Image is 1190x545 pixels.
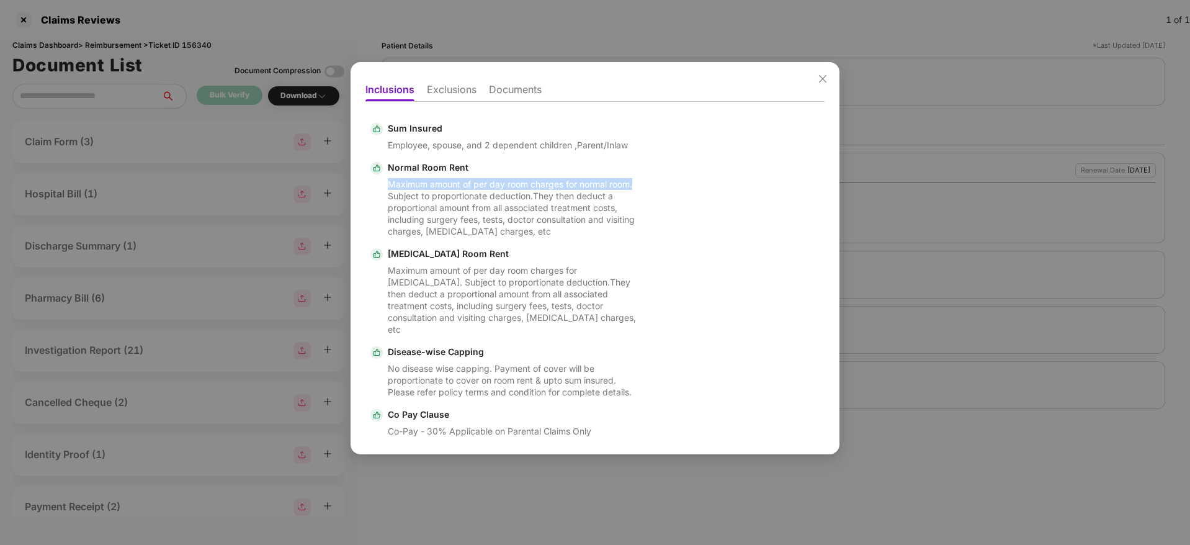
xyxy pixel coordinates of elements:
div: Co Pay Clause [388,408,591,420]
img: svg+xml;base64,PHN2ZyB4bWxucz0iaHR0cDovL3d3dy53My5vcmcvMjAwMC9zdmciIHdpZHRoPSIyNCIgaGVpZ2h0PSIyNC... [370,248,383,261]
div: Maximum amount of per day room charges for normal room. Subject to proportionate deduction.They t... [388,178,641,237]
li: Exclusions [427,83,476,101]
div: Sum Insured [388,122,628,134]
div: Co-Pay - 30% Applicable on Parental Claims Only [388,425,591,437]
div: Maximum amount of per day room charges for [MEDICAL_DATA]. Subject to proportionate deduction.The... [388,264,641,335]
div: Employee, spouse, and 2 dependent children ,Parent/Inlaw [388,139,628,151]
button: Close [806,62,839,96]
img: svg+xml;base64,PHN2ZyB4bWxucz0iaHR0cDovL3d3dy53My5vcmcvMjAwMC9zdmciIHdpZHRoPSIyNCIgaGVpZ2h0PSIyNC... [370,123,383,135]
span: close [818,74,828,84]
img: svg+xml;base64,PHN2ZyB4bWxucz0iaHR0cDovL3d3dy53My5vcmcvMjAwMC9zdmciIHdpZHRoPSIyNCIgaGVpZ2h0PSIyNC... [370,409,383,421]
img: svg+xml;base64,PHN2ZyB4bWxucz0iaHR0cDovL3d3dy53My5vcmcvMjAwMC9zdmciIHdpZHRoPSIyNCIgaGVpZ2h0PSIyNC... [370,346,383,359]
div: [MEDICAL_DATA] Room Rent [388,248,641,259]
li: Documents [489,83,542,101]
img: svg+xml;base64,PHN2ZyB4bWxucz0iaHR0cDovL3d3dy53My5vcmcvMjAwMC9zdmciIHdpZHRoPSIyNCIgaGVpZ2h0PSIyNC... [370,162,383,174]
div: No disease wise capping. Payment of cover will be proportionate to cover on room rent & upto sum ... [388,363,641,398]
div: Normal Room Rent [388,161,641,173]
div: Disease-wise Capping [388,346,641,358]
li: Inclusions [365,83,414,101]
